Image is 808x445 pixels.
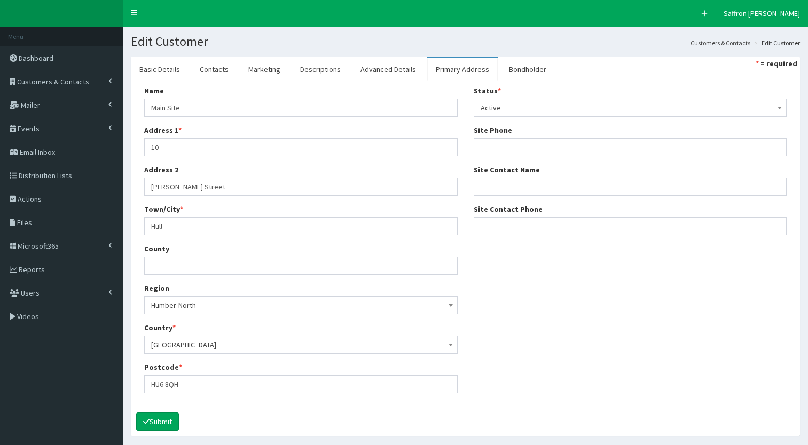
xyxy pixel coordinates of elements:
label: Status [474,85,501,96]
span: Active [481,100,780,115]
span: Mailer [21,100,40,110]
a: Advanced Details [352,58,425,81]
a: Customers & Contacts [691,38,750,47]
span: Active [474,99,787,117]
label: Address 1 [144,125,182,136]
a: Basic Details [131,58,189,81]
span: Reports [19,265,45,274]
span: Users [21,288,40,298]
label: Name [144,85,164,96]
a: Marketing [240,58,289,81]
span: Videos [17,312,39,321]
button: Submit [136,412,179,431]
a: Contacts [191,58,237,81]
a: Bondholder [500,58,555,81]
span: Saffron [PERSON_NAME] [724,9,800,18]
label: Postcode [144,362,182,372]
span: Dashboard [19,53,53,63]
label: Region [144,283,169,293]
h1: Edit Customer [131,35,800,49]
strong: = required [760,59,797,68]
label: Country [144,322,176,333]
span: Actions [18,194,42,204]
label: Site Contact Name [474,164,540,175]
label: County [144,243,169,254]
label: Town/City [144,204,183,214]
span: Microsoft365 [18,241,59,251]
span: Humber-North [151,298,451,313]
span: Customers & Contacts [17,77,89,86]
span: Events [18,124,40,133]
span: United Kingdom [144,336,458,354]
a: Primary Address [427,58,498,81]
a: Descriptions [292,58,349,81]
span: Email Inbox [20,147,55,157]
span: United Kingdom [151,337,451,352]
label: Site Phone [474,125,512,136]
li: Edit Customer [751,38,800,47]
label: Address 2 [144,164,178,175]
span: Distribution Lists [19,171,72,180]
span: Files [17,218,32,227]
span: Humber-North [144,296,458,314]
label: Site Contact Phone [474,204,543,214]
